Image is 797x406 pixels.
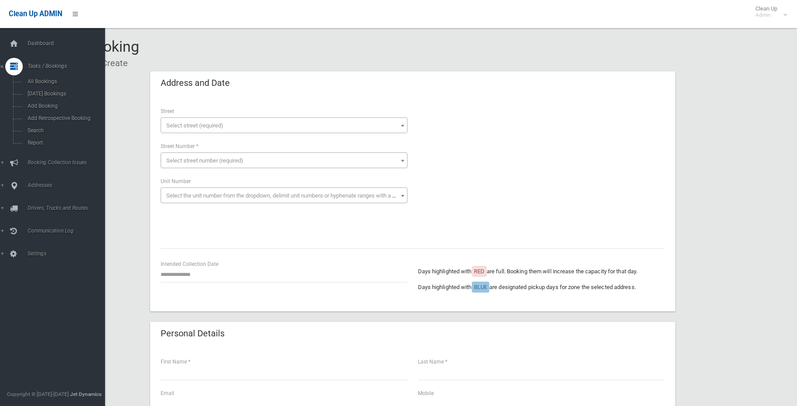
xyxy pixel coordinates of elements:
[418,282,665,293] p: Days highlighted with are designated pickup days for zone the selected address.
[25,63,112,69] span: Tasks / Bookings
[166,157,243,164] span: Select street number (required)
[166,122,223,129] span: Select street (required)
[25,228,112,234] span: Communication Log
[755,12,777,18] small: Admin
[25,40,112,46] span: Dashboard
[9,10,62,18] span: Clean Up ADMIN
[418,266,665,277] p: Days highlighted with are full. Booking them will increase the capacity for that day.
[25,115,104,121] span: Add Retrospective Booking
[95,55,128,71] li: Create
[25,91,104,97] span: [DATE] Bookings
[25,78,104,85] span: All Bookings
[25,251,112,257] span: Settings
[751,5,786,18] span: Clean Up
[70,391,102,397] strong: Jet Dynamics
[150,74,240,92] header: Address and Date
[25,127,104,134] span: Search
[25,205,112,211] span: Drivers, Trucks and Routes
[150,325,235,342] header: Personal Details
[474,284,487,290] span: BLUE
[25,140,104,146] span: Report
[166,192,411,199] span: Select the unit number from the dropdown, delimit unit numbers or hyphenate ranges with a comma
[25,182,112,188] span: Addresses
[7,391,69,397] span: Copyright © [DATE]-[DATE]
[25,159,112,166] span: Booking Collection Issues
[25,103,104,109] span: Add Booking
[474,268,485,275] span: RED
